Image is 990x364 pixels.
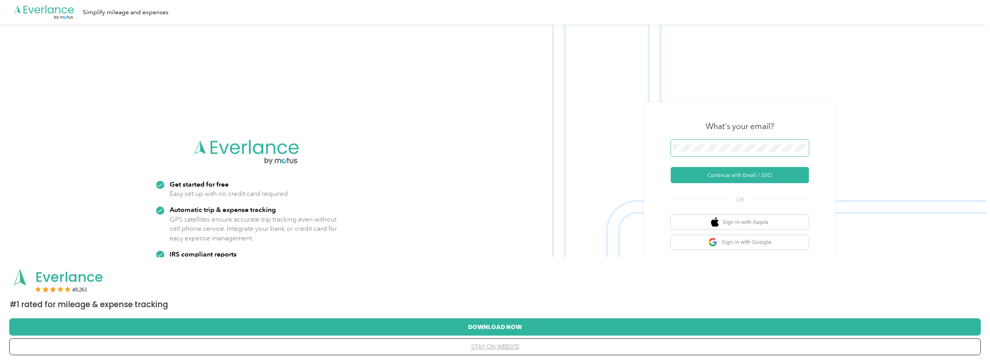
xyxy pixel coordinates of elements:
span: OR [726,196,753,204]
div: Simplify mileage and expenses [83,8,168,17]
div: Rating:5 stars [35,286,87,292]
strong: Get started for free [170,180,229,188]
span: Everlance [35,267,103,287]
h3: What's your email? [706,121,774,132]
img: google logo [708,238,718,247]
span: #1 Rated for Mileage & Expense Tracking [10,299,168,310]
p: GPS satellites ensure accurate trip tracking even without cell phone service. Integrate your bank... [170,215,337,243]
p: Easy set up with no credit card required [170,189,288,199]
button: Download Now [21,319,969,335]
span: User reviews count [72,287,87,292]
button: google logoSign in with Google [671,235,809,250]
button: apple logoSign in with Apple [671,215,809,230]
button: Continue with Email / SSO [671,167,809,183]
img: App logo [10,267,30,288]
img: apple logo [711,217,719,227]
strong: IRS compliant reports [170,250,237,258]
button: stay on website [21,339,969,355]
strong: Automatic trip & expense tracking [170,205,276,213]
